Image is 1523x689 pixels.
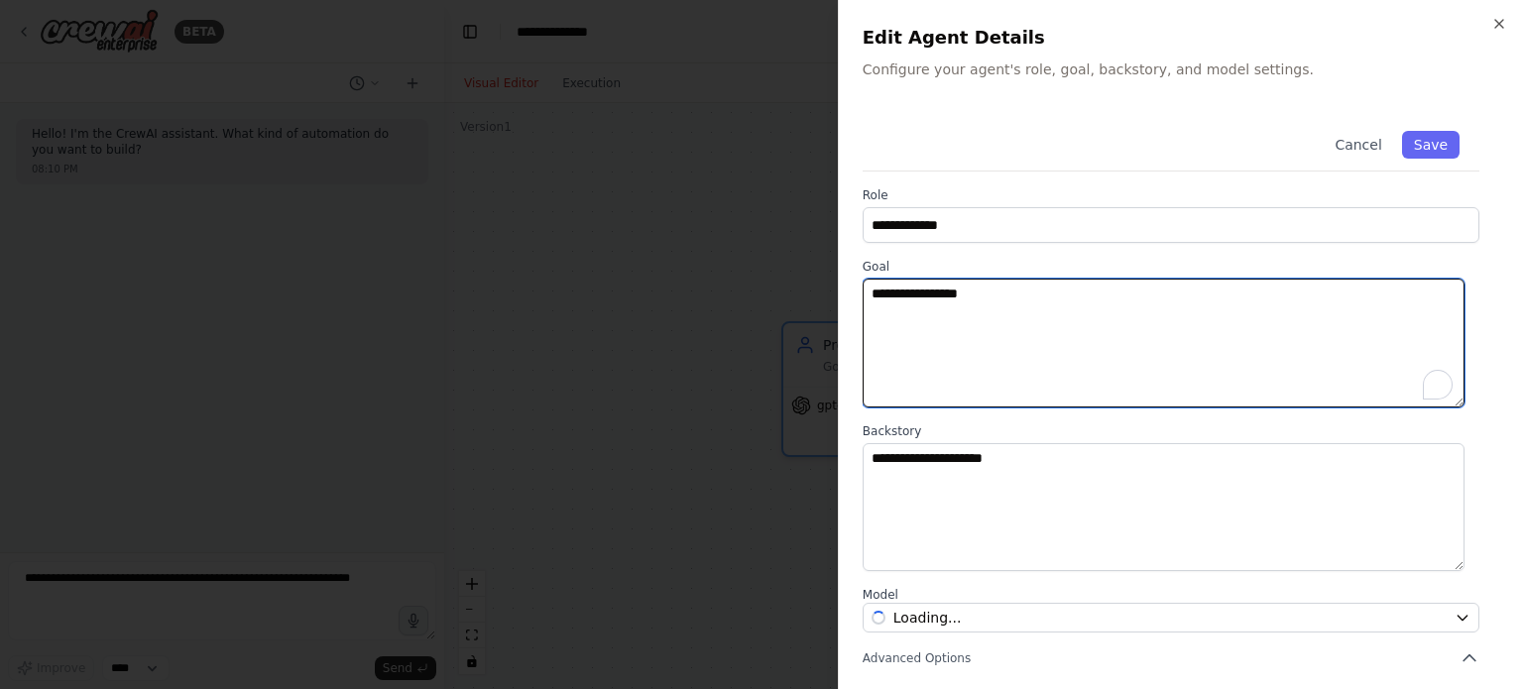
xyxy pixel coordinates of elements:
label: Model [863,587,1479,603]
p: Configure your agent's role, goal, backstory, and model settings. [863,59,1499,79]
span: Advanced Options [863,650,971,666]
label: Goal [863,259,1479,275]
button: Save [1402,131,1460,159]
label: Role [863,187,1479,203]
span: openai/gpt-4o [893,608,962,628]
textarea: To enrich screen reader interactions, please activate Accessibility in Grammarly extension settings [863,279,1464,407]
button: Loading... [863,603,1479,632]
button: Advanced Options [863,648,1479,668]
button: Cancel [1323,131,1393,159]
label: Backstory [863,423,1479,439]
h2: Edit Agent Details [863,24,1499,52]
